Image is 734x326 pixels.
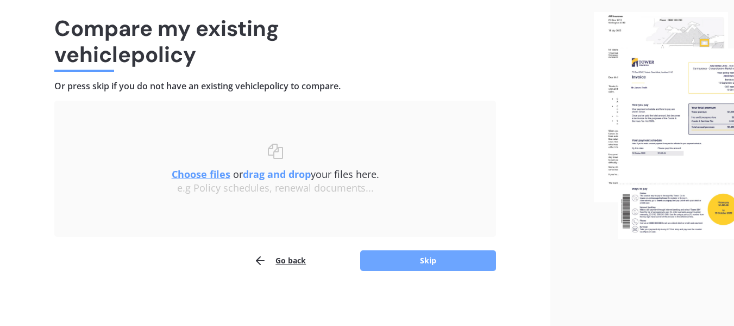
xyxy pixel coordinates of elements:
[172,168,230,181] u: Choose files
[54,81,496,92] h4: Or press skip if you do not have an existing vehicle policy to compare.
[76,182,474,194] div: e.g Policy schedules, renewal documents...
[172,168,379,181] span: or your files here.
[54,15,496,67] h1: Compare my existing vehicle policy
[243,168,311,181] b: drag and drop
[254,250,306,272] button: Go back
[360,250,496,271] button: Skip
[594,12,734,238] img: files.webp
